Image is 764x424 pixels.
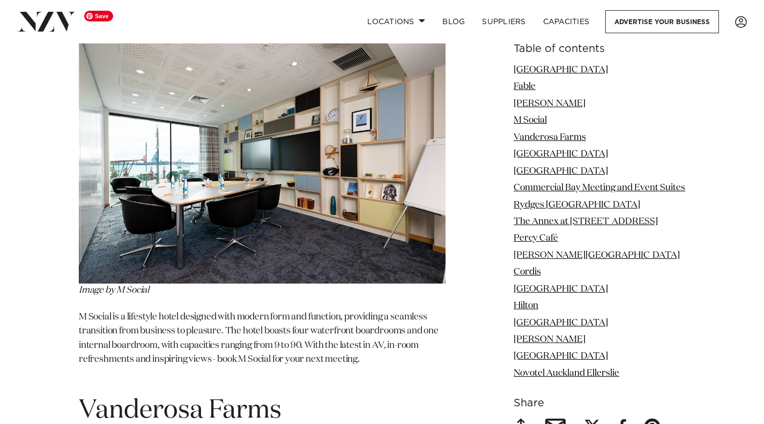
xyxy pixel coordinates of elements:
[605,10,719,33] a: Advertise your business
[514,43,685,55] h6: Table of contents
[514,116,547,125] a: M Social
[79,310,446,381] p: M Social is a lifestyle hotel designed with modern form and function, providing a seamless transi...
[514,398,685,409] h6: Share
[514,267,541,277] a: Cordis
[514,82,536,91] a: Fable
[514,65,608,75] a: [GEOGRAPHIC_DATA]
[84,11,113,21] span: Save
[514,369,619,378] a: Novotel Auckland Ellerslie
[17,12,76,31] img: nzv-logo.png
[514,335,585,344] a: [PERSON_NAME]
[514,167,608,176] a: [GEOGRAPHIC_DATA]
[514,217,658,226] a: The Annex at [STREET_ADDRESS]
[434,10,473,33] a: BLOG
[514,183,685,192] a: Commercial Bay Meeting and Event Suites
[514,301,538,310] a: Hilton
[514,150,608,159] a: [GEOGRAPHIC_DATA]
[359,10,434,33] a: Locations
[514,133,586,142] a: Vanderosa Farms
[535,10,598,33] a: Capacities
[514,251,680,260] a: [PERSON_NAME][GEOGRAPHIC_DATA]
[514,99,585,108] a: [PERSON_NAME]
[514,234,558,243] a: Percy Café
[473,10,534,33] a: SUPPLIERS
[514,285,608,294] a: [GEOGRAPHIC_DATA]
[514,352,608,361] a: [GEOGRAPHIC_DATA]
[79,286,149,295] em: Image by M Social
[514,318,608,328] a: [GEOGRAPHIC_DATA]
[514,200,640,210] a: Rydges [GEOGRAPHIC_DATA]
